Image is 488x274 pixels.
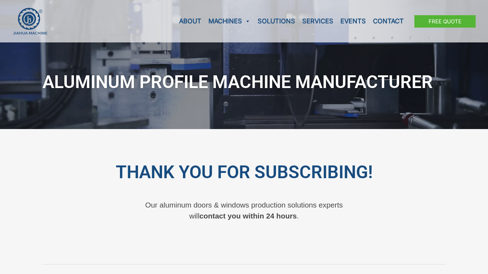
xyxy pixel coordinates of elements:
h2: Thank You for Subscribing! [42,161,446,184]
p: will . [42,212,446,220]
strong: contact you within 24 hours [200,212,297,220]
p: Our aluminum doors & windows production solutions experts [42,202,446,209]
img: JH Aluminium Window & Door Processing Machines [12,7,48,35]
a: Free Quote [414,15,476,28]
h2: Aluminum Profile Machine Manufacturer [42,71,446,94]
